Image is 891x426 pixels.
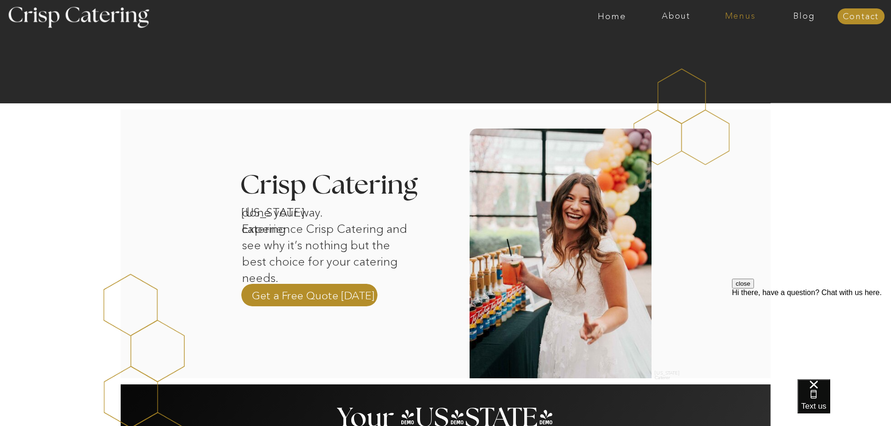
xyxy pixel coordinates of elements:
[797,379,891,426] iframe: podium webchat widget bubble
[655,371,684,376] h2: [US_STATE] Caterer
[252,288,375,302] a: Get a Free Quote [DATE]
[772,12,836,21] a: Blog
[580,12,644,21] a: Home
[335,405,556,423] h2: Your [US_STATE] Caterer
[644,12,708,21] a: About
[708,12,772,21] a: Menus
[837,12,884,22] a: Contact
[240,172,442,200] h3: Crisp Catering
[732,279,891,391] iframe: podium webchat widget prompt
[242,204,413,264] p: done your way. Experience Crisp Catering and see why it’s nothing but the best choice for your ca...
[241,204,339,217] h1: [US_STATE] catering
